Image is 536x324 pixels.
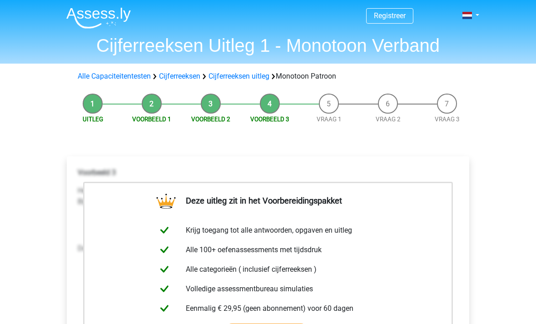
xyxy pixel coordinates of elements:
h1: Cijferreeksen Uitleg 1 - Monotoon Verband [59,35,477,56]
div: Monotoon Patroon [74,71,462,82]
a: Vraag 1 [317,116,342,123]
a: Voorbeeld 2 [191,116,230,123]
a: Alle Capaciteitentesten [78,72,151,80]
a: Vraag 3 [435,116,460,123]
a: Cijferreeksen [159,72,200,80]
a: Vraag 2 [376,116,401,123]
img: Monotonous_Example_3.png [78,214,234,236]
img: Assessly [66,7,131,29]
a: Cijferreeksen uitleg [208,72,269,80]
p: Deze reeks los je op dezelfde manier op als voorbeeld 1 en 2: [78,243,458,254]
a: Registreer [374,11,406,20]
a: Voorbeeld 1 [132,116,171,123]
a: Voorbeeld 3 [250,116,289,123]
b: Voorbeeld 3 [78,168,116,177]
p: Hetzelfde soort reeks kun je ook tegenkomen bij een reeks waar de getallen steeds redelijk gelijk... [78,185,458,207]
a: Uitleg [83,116,103,123]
